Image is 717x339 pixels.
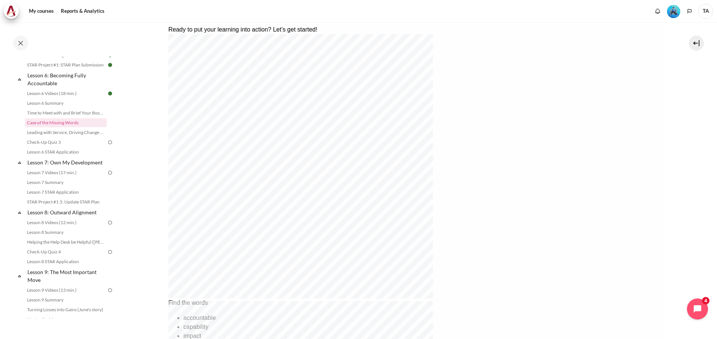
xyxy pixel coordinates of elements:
span: Collapse [16,159,23,166]
button: Languages [684,6,695,17]
span: Collapse [16,272,23,280]
a: Lesson 7: Own My Development [26,157,107,167]
img: Level #3 [667,5,680,18]
a: Lesson 6 Videos (18 min.) [25,89,107,98]
a: Lesson 8: Outward Alignment [26,207,107,217]
a: Lesson 6 Summary [25,99,107,108]
a: Lesson 8 Videos (12 min.) [25,218,107,227]
a: Helping the Help Desk be Helpful ([PERSON_NAME]'s Story) [25,238,107,247]
a: Check-Up Quiz 3 [25,138,107,147]
a: Time to Meet with and Brief Your Boss #1 [25,108,107,118]
a: Reports & Analytics [58,4,107,19]
a: Lesson 7 Summary [25,178,107,187]
img: Architeck [6,6,17,17]
span: TA [698,4,713,19]
img: Done [107,62,113,68]
a: Lesson 6: Becoming Fully Accountable [26,70,107,88]
a: Turning Losses into Gains (June's story) [25,305,107,314]
img: To do [107,249,113,255]
img: Done [107,90,113,97]
img: To do [107,169,113,176]
a: Lesson 6 STAR Application [25,148,107,157]
a: User menu [698,4,713,19]
a: Lesson 7 STAR Application [25,188,107,197]
a: Lesson 7 Videos (17 min.) [25,168,107,177]
img: To do [107,287,113,294]
a: Lesson 9: The Most Important Move [26,267,107,285]
a: Architeck Architeck [4,4,23,19]
a: Lesson 9 Summary [25,295,107,304]
div: Show notification window with no new notifications [652,6,663,17]
img: To do [107,139,113,146]
span: Collapse [16,75,23,83]
a: Lesson 8 STAR Application [25,257,107,266]
span: Collapse [16,209,23,216]
a: STAR Project #1: STAR Plan Submission [25,60,107,69]
a: STAR Project #1.5: Update STAR Plan [25,197,107,206]
a: My courses [26,4,56,19]
a: Check-Up Quiz 4 [25,247,107,256]
a: Lesson 9 Videos (13 min.) [25,286,107,295]
a: Lesson 8 Summary [25,228,107,237]
a: Case of the Missing Words [25,118,107,127]
a: Leading with Service, Driving Change (Pucknalin's Story) [25,128,107,137]
div: Level #3 [667,4,680,18]
img: To do [107,219,113,226]
a: Master the Move [25,315,107,324]
a: Level #3 [664,4,683,18]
